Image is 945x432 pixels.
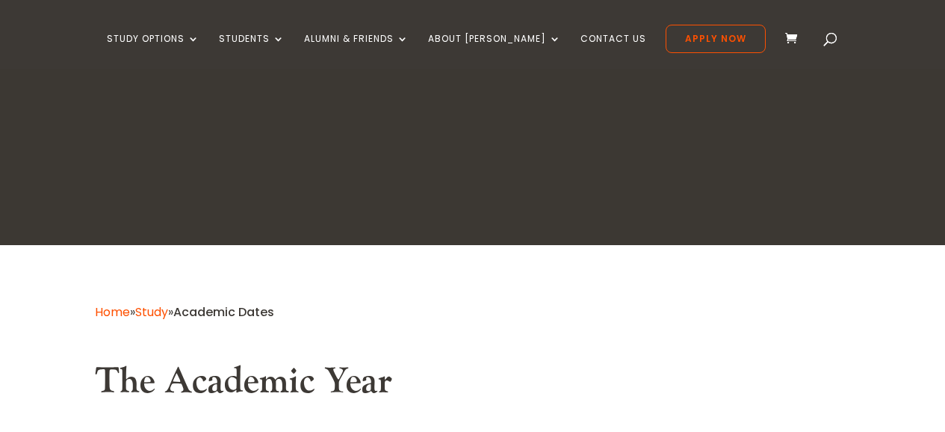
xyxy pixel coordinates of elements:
[95,303,130,321] a: Home
[219,34,285,69] a: Students
[304,34,409,69] a: Alumni & Friends
[173,303,274,321] span: Academic Dates
[135,303,168,321] a: Study
[107,34,199,69] a: Study Options
[95,360,851,411] h2: The Academic Year
[666,25,766,53] a: Apply Now
[580,34,646,69] a: Contact Us
[95,303,274,321] span: » »
[428,34,561,69] a: About [PERSON_NAME]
